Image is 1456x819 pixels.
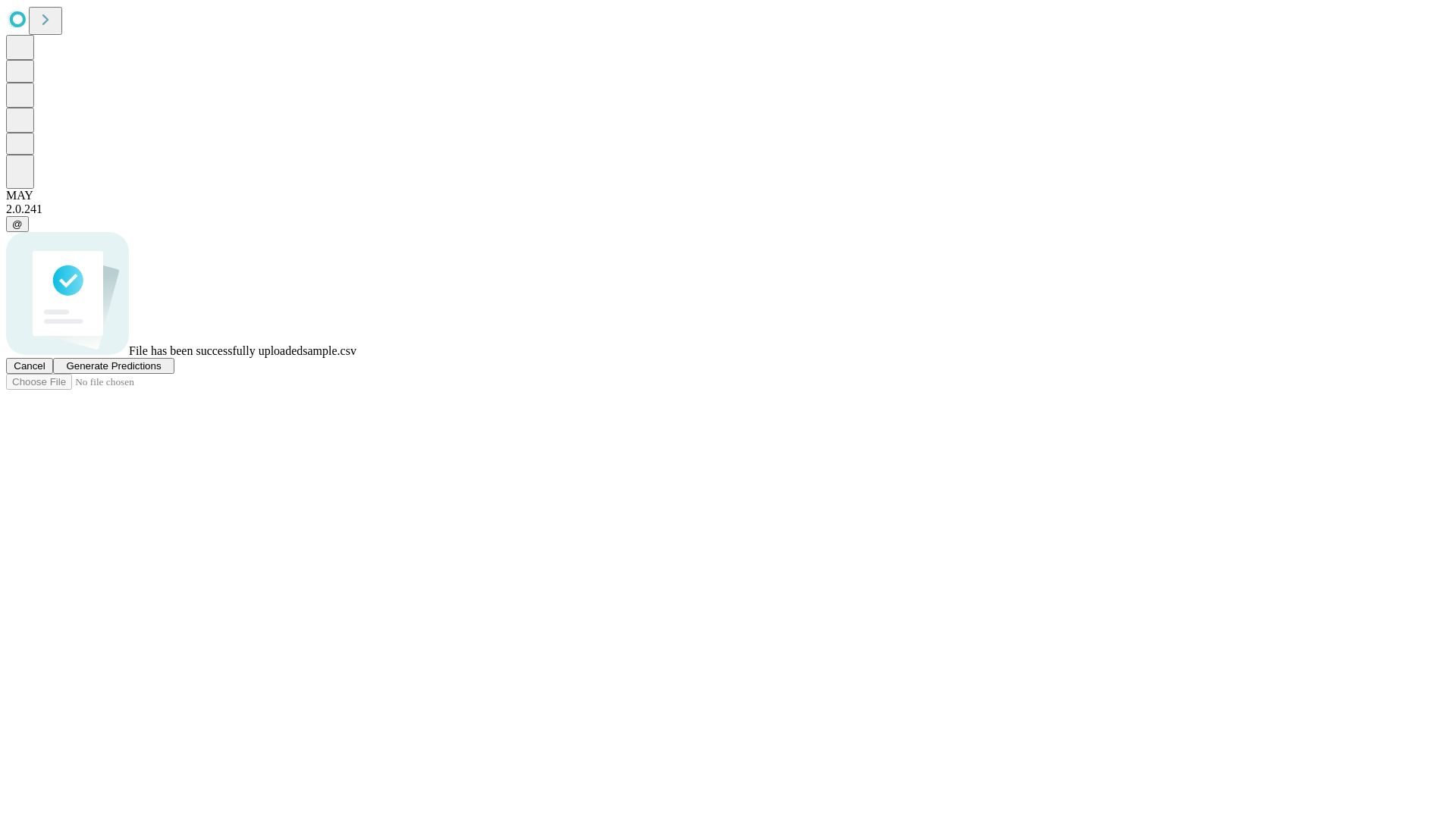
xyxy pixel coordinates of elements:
div: 2.0.241 [6,202,1450,216]
button: Cancel [6,358,53,374]
button: Generate Predictions [53,358,174,374]
span: File has been successfully uploaded [129,344,303,357]
div: MAY [6,189,1450,202]
span: sample.csv [303,344,356,357]
span: @ [12,218,23,230]
span: Generate Predictions [66,360,161,372]
button: @ [6,216,29,232]
span: Cancel [14,360,45,372]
